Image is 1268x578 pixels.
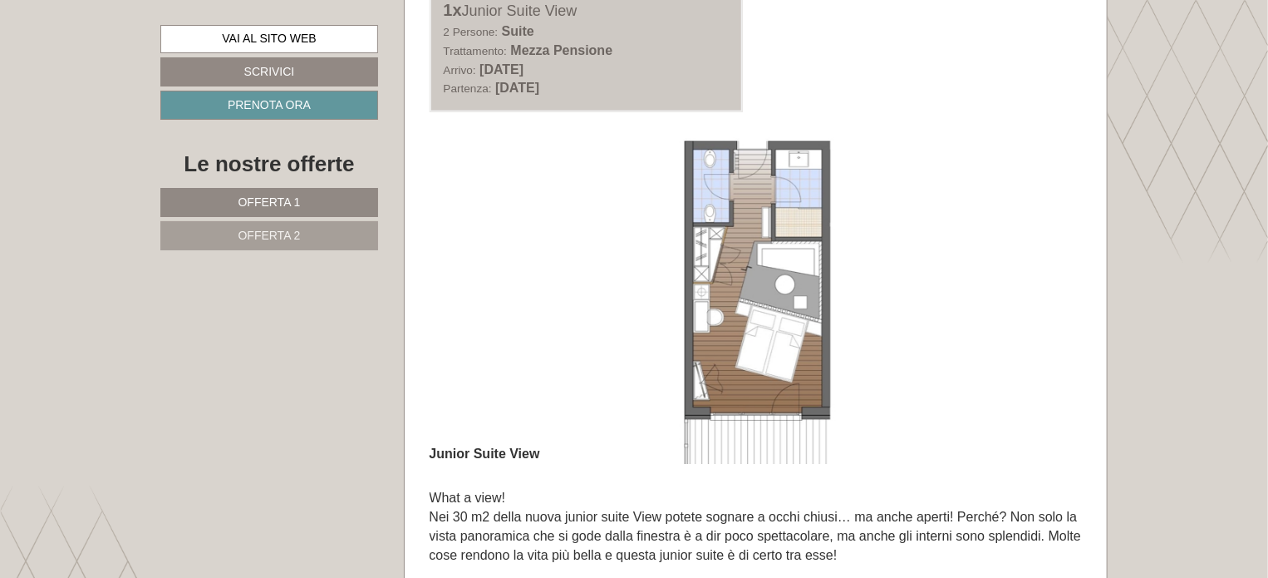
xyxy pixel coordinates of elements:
button: Previous [459,280,476,322]
a: Prenota ora [160,91,378,120]
button: Next [1035,280,1053,322]
span: Offerta 2 [238,229,301,242]
img: image [430,137,1083,464]
small: Partenza: [444,82,492,95]
small: Arrivo: [444,64,476,77]
a: Scrivici [160,57,378,86]
small: Trattamento: [444,45,508,57]
div: Le nostre offerte [160,149,378,180]
b: Suite [502,24,534,38]
div: Junior Suite View [430,432,565,464]
b: [DATE] [495,81,539,95]
b: Mezza Pensione [511,43,613,57]
b: 1x [444,1,462,19]
span: Offerta 1 [238,195,301,209]
b: [DATE] [479,62,523,77]
a: Vai al sito web [160,25,378,53]
small: 2 Persone: [444,26,499,38]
